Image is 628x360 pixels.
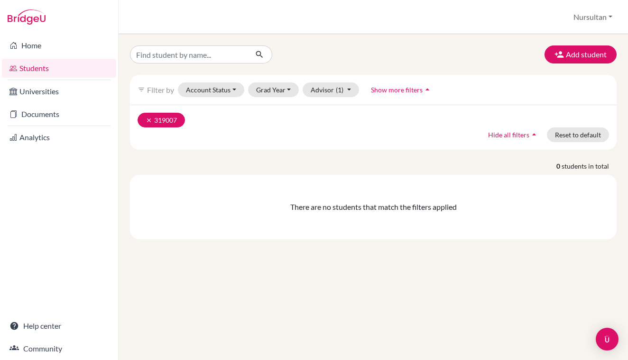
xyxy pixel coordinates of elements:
[178,82,244,97] button: Account Status
[529,130,539,139] i: arrow_drop_up
[2,105,116,124] a: Documents
[248,82,299,97] button: Grad Year
[8,9,46,25] img: Bridge-U
[2,82,116,101] a: Universities
[547,127,609,142] button: Reset to default
[545,45,617,63] button: Add student
[363,82,440,97] button: Show more filtersarrow_drop_up
[488,131,529,139] span: Hide all filters
[562,161,617,171] span: students in total
[2,59,116,78] a: Students
[2,316,116,335] a: Help center
[303,82,359,97] button: Advisor(1)
[138,201,609,213] div: There are no students that match the filters applied
[2,128,116,147] a: Analytics
[147,85,174,94] span: Filter by
[336,86,343,94] span: (1)
[138,86,145,93] i: filter_list
[556,161,562,171] strong: 0
[2,36,116,55] a: Home
[130,45,248,63] input: Find student by name...
[146,117,152,124] i: clear
[569,8,617,26] button: Nursultan
[596,328,619,351] div: Open Intercom Messenger
[480,127,547,142] button: Hide all filtersarrow_drop_up
[423,85,432,94] i: arrow_drop_up
[371,86,423,94] span: Show more filters
[138,113,185,127] button: clear319007
[2,339,116,358] a: Community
